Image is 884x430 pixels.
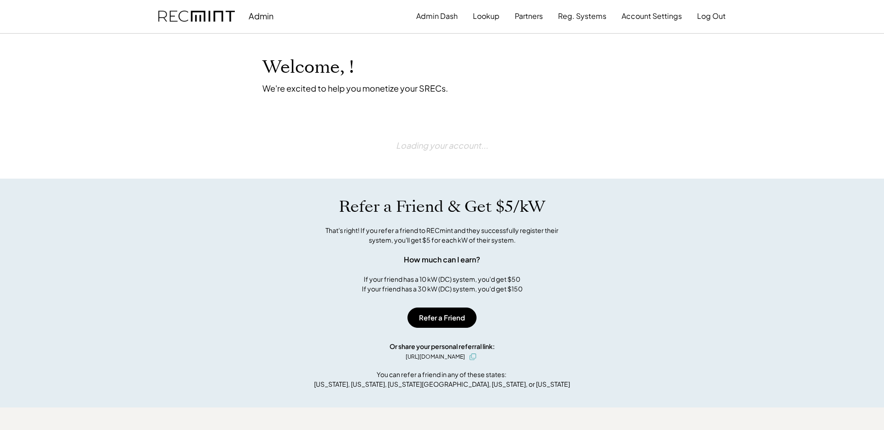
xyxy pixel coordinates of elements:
div: Admin [249,11,273,21]
div: [URL][DOMAIN_NAME] [406,353,465,361]
div: That's right! If you refer a friend to RECmint and they successfully register their system, you'l... [315,226,569,245]
button: click to copy [467,351,478,362]
h1: Welcome, ! [262,57,378,78]
button: Partners [515,7,543,25]
img: recmint-logotype%403x.png [158,11,235,22]
div: Loading your account... [396,116,488,174]
div: How much can I earn? [404,254,480,265]
h1: Refer a Friend & Get $5/kW [339,197,545,216]
div: If your friend has a 10 kW (DC) system, you'd get $50 If your friend has a 30 kW (DC) system, you... [362,274,523,294]
button: Reg. Systems [558,7,606,25]
button: Log Out [697,7,726,25]
button: Account Settings [622,7,682,25]
button: Admin Dash [416,7,458,25]
div: Or share your personal referral link: [390,342,495,351]
div: We're excited to help you monetize your SRECs. [262,83,448,93]
div: You can refer a friend in any of these states: [US_STATE], [US_STATE], [US_STATE][GEOGRAPHIC_DATA... [314,370,570,389]
button: Lookup [473,7,500,25]
button: Refer a Friend [407,308,477,328]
